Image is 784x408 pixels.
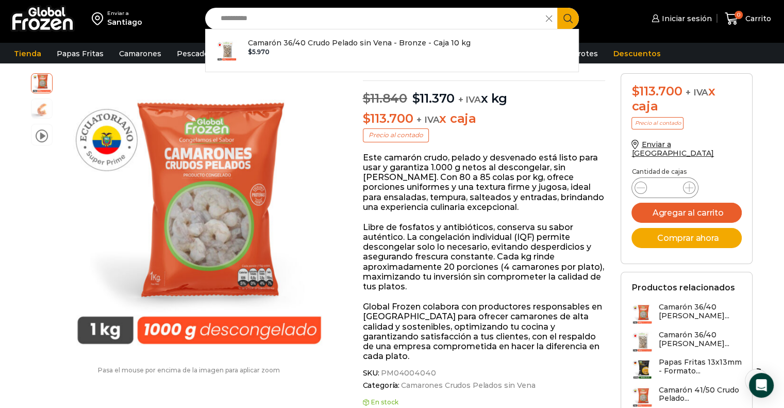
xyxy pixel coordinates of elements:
[557,8,579,29] button: Search button
[363,222,606,291] p: Libre de fosfatos y antibióticos, conserva su sabor auténtico. La congelación individual (IQF) pe...
[363,369,606,378] span: SKU:
[248,37,471,48] p: Camarón 36/40 Crudo Pelado sin Vena - Bronze - Caja 10 kg
[416,115,439,125] span: + IVA
[363,111,371,126] span: $
[631,303,742,325] a: Camarón 36/40 [PERSON_NAME]...
[31,367,347,374] p: Pasa el mouse por encima de la imagen para aplicar zoom
[363,153,606,212] p: Este camarón crudo, pelado y desvenado está listo para usar y garantiza 1.000 g netos al desconge...
[31,72,52,93] span: PM04004040
[631,331,742,353] a: Camarón 36/40 [PERSON_NAME]...
[206,35,579,67] a: Camarón 36/40 Crudo Pelado sin Vena - Bronze - Caja 10 kg $5.970
[412,91,420,106] span: $
[363,111,606,126] p: x caja
[631,283,735,292] h2: Productos relacionados
[458,94,481,105] span: + IVA
[631,168,742,175] p: Cantidad de cajas
[92,10,107,27] img: address-field-icon.svg
[749,373,774,398] div: Open Intercom Messenger
[9,44,46,63] a: Tienda
[608,44,666,63] a: Descuentos
[363,91,407,106] bdi: 11.840
[555,44,603,63] a: Abarrotes
[52,44,109,63] a: Papas Fritas
[363,111,413,126] bdi: 113.700
[631,386,742,408] a: Camarón 41/50 Crudo Pelado...
[658,303,742,320] h3: Camarón 36/40 [PERSON_NAME]...
[412,91,455,106] bdi: 11.370
[649,8,712,29] a: Iniciar sesión
[363,302,606,361] p: Global Frozen colabora con productores responsables en [GEOGRAPHIC_DATA] para ofrecer camarones d...
[363,381,606,390] span: Categoría:
[631,203,742,223] button: Agregar al carrito
[363,399,606,406] p: En stock
[631,228,742,248] button: Comprar ahora
[655,181,675,195] input: Product quantity
[631,140,714,158] a: Enviar a [GEOGRAPHIC_DATA]
[658,331,742,348] h3: Camarón 36/40 [PERSON_NAME]...
[722,7,774,31] a: 0 Carrito
[631,84,639,99] span: $
[363,91,371,106] span: $
[248,48,270,56] bdi: 5.970
[631,84,742,114] div: x caja
[659,13,712,24] span: Iniciar sesión
[363,128,429,142] p: Precio al contado
[631,117,683,129] p: Precio al contado
[363,80,606,106] p: x kg
[658,386,742,403] h3: Camarón 41/50 Crudo Pelado...
[31,99,52,120] span: camaron-sin-cascara
[631,84,682,99] bdi: 113.700
[107,17,142,27] div: Santiago
[686,87,708,97] span: + IVA
[658,358,742,376] h3: Papas Fritas 13x13mm - Formato...
[735,11,743,19] span: 0
[399,381,535,390] a: Camarones Crudos Pelados sin Vena
[379,369,436,378] span: PM04004040
[743,13,771,24] span: Carrito
[114,44,166,63] a: Camarones
[248,48,252,56] span: $
[631,358,742,380] a: Papas Fritas 13x13mm - Formato...
[107,10,142,17] div: Enviar a
[172,44,260,63] a: Pescados y Mariscos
